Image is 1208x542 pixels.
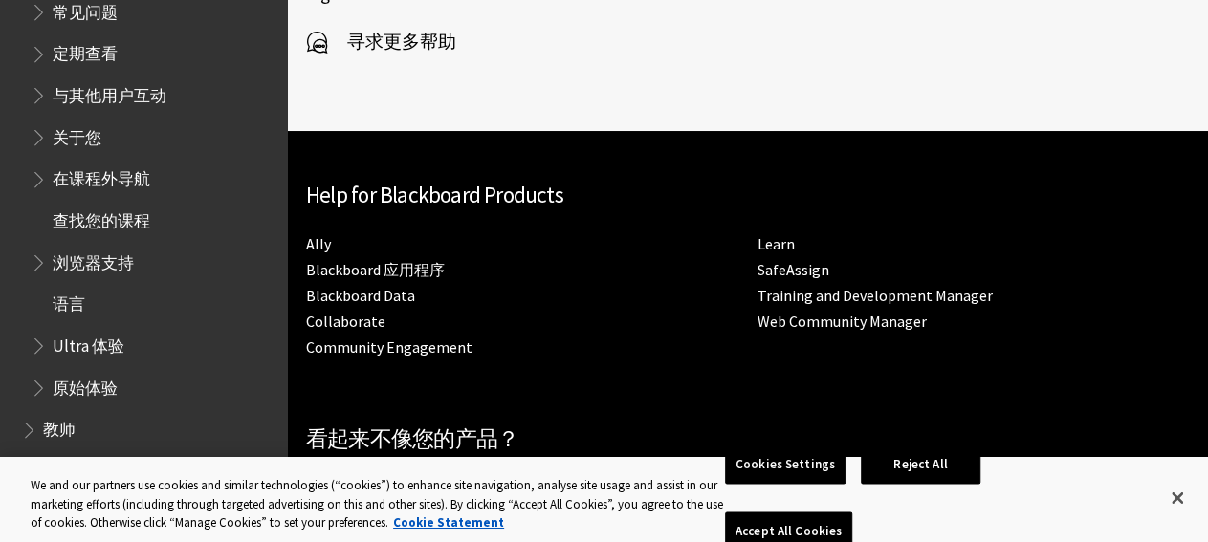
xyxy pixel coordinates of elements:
[306,234,331,254] a: Ally
[306,179,1189,212] h2: Help for Blackboard Products
[328,28,456,56] span: 寻求更多帮助
[53,121,101,147] span: 关于您
[53,205,150,230] span: 查找您的课程
[306,423,1189,456] h2: 看起来不像您的产品？
[53,330,124,356] span: Ultra 体验
[758,312,927,332] a: Web Community Manager
[393,514,504,531] a: More information about your privacy, opens in a new tab
[758,234,795,254] a: Learn
[53,163,150,189] span: 在课程外导航
[758,286,993,306] a: Training and Development Manager
[43,414,76,440] span: 教师
[53,79,166,105] span: 与其他用户互动
[1156,477,1198,519] button: Close
[306,28,456,56] a: 寻求更多帮助
[53,289,85,314] span: 语言
[758,260,829,280] a: SafeAssign
[53,372,118,398] span: 原始体验
[861,444,980,485] button: Reject All
[306,286,415,306] a: Blackboard Data
[306,312,385,332] a: Collaborate
[31,476,725,532] div: We and our partners use cookies and similar technologies (“cookies”) to enhance site navigation, ...
[306,337,472,358] a: Community Engagement
[53,38,118,64] span: 定期查看
[306,260,445,280] a: Blackboard 应用程序
[53,247,134,272] span: 浏览器支持
[43,455,92,481] span: 管理员
[725,444,846,485] button: Cookies Settings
